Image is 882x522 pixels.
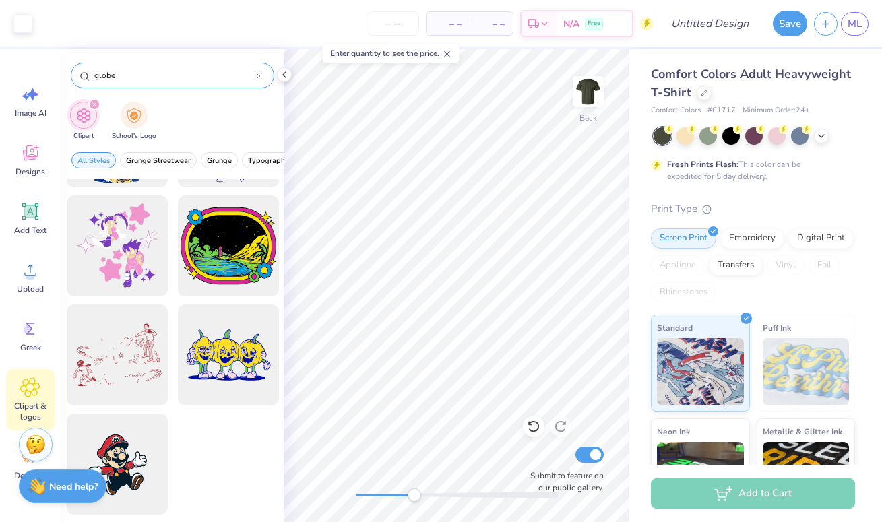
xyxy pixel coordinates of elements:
div: Accessibility label [408,488,421,502]
div: This color can be expedited for 5 day delivery. [667,158,833,183]
span: Upload [17,284,44,294]
div: Applique [651,255,705,275]
span: Decorate [14,470,46,481]
span: Clipart [73,131,94,141]
strong: Fresh Prints Flash: [667,159,738,170]
span: Clipart & logos [8,401,53,422]
img: Neon Ink [657,442,744,509]
span: Neon Ink [657,424,690,438]
span: Comfort Colors [651,105,701,117]
img: Standard [657,338,744,405]
a: ML [841,12,869,36]
div: Back [579,112,597,124]
img: Back [575,78,602,105]
img: Metallic & Glitter Ink [763,442,850,509]
div: Print Type [651,201,855,217]
div: Screen Print [651,228,716,249]
div: Transfers [709,255,763,275]
button: filter button [242,152,295,168]
span: Minimum Order: 24 + [743,105,810,117]
input: Untitled Design [660,10,759,37]
span: N/A [563,17,579,31]
span: ML [848,16,862,32]
div: Enter quantity to see the price. [323,44,460,63]
span: Free [588,19,600,28]
span: Add Text [14,225,46,236]
button: filter button [120,152,197,168]
span: Grunge [207,156,232,166]
img: Clipart Image [76,108,92,123]
div: filter for School's Logo [112,102,156,141]
span: – – [435,17,462,31]
input: Try "Stars" [93,69,257,82]
span: – – [478,17,505,31]
span: Image AI [15,108,46,119]
div: Rhinestones [651,282,716,302]
span: Standard [657,321,693,335]
div: filter for Clipart [70,102,97,141]
button: Save [773,11,807,36]
span: Typography [248,156,289,166]
span: All Styles [77,156,110,166]
div: Vinyl [767,255,805,275]
span: Comfort Colors Adult Heavyweight T-Shirt [651,66,851,100]
input: – – [367,11,419,36]
div: Digital Print [788,228,854,249]
span: Metallic & Glitter Ink [763,424,842,438]
span: # C1717 [707,105,736,117]
span: Designs [15,166,45,177]
div: Embroidery [720,228,784,249]
span: Puff Ink [763,321,791,335]
span: Grunge Streetwear [126,156,191,166]
button: filter button [201,152,238,168]
button: filter button [70,102,97,141]
img: School's Logo Image [127,108,141,123]
div: Foil [809,255,840,275]
img: Puff Ink [763,338,850,405]
label: Submit to feature on our public gallery. [523,469,604,494]
button: filter button [71,152,116,168]
span: School's Logo [112,131,156,141]
span: Greek [20,342,41,353]
strong: Need help? [49,480,98,493]
button: filter button [112,102,156,141]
